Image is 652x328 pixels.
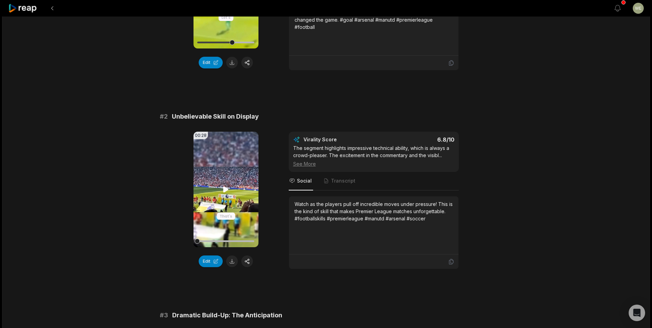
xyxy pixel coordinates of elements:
video: Your browser does not support mp4 format. [194,132,258,247]
span: Dramatic Build-Up: The Anticipation [172,310,282,320]
span: Social [297,177,312,184]
div: Virality Score [303,136,377,143]
span: # 3 [160,310,168,320]
span: # 2 [160,112,168,121]
nav: Tabs [289,172,459,190]
button: Edit [199,57,223,68]
span: Transcript [331,177,355,184]
div: See More [293,160,454,167]
div: Watch as the players pull off incredible moves under pressure! This is the kind of skill that mak... [295,200,453,222]
button: Edit [199,255,223,267]
div: 6.8 /10 [380,136,454,143]
div: The segment highlights impressive technical ability, which is always a crowd-pleaser. The excitem... [293,144,454,167]
div: Open Intercom Messenger [629,305,645,321]
span: Unbelievable Skill on Display [172,112,259,121]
